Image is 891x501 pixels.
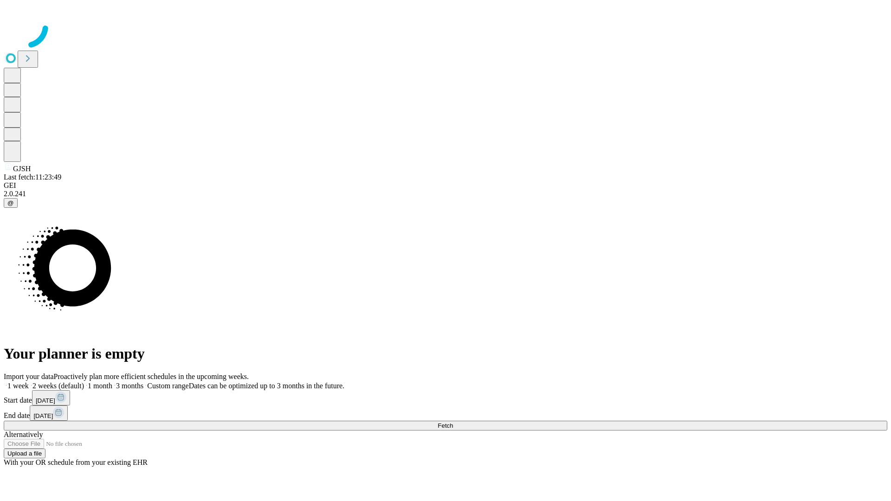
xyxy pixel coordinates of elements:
[4,345,887,362] h1: Your planner is empty
[54,373,249,380] span: Proactively plan more efficient schedules in the upcoming weeks.
[30,405,68,421] button: [DATE]
[7,382,29,390] span: 1 week
[7,199,14,206] span: @
[33,412,53,419] span: [DATE]
[4,405,887,421] div: End date
[4,198,18,208] button: @
[13,165,31,173] span: GJSH
[4,390,887,405] div: Start date
[36,397,55,404] span: [DATE]
[4,373,54,380] span: Import your data
[189,382,344,390] span: Dates can be optimized up to 3 months in the future.
[32,382,84,390] span: 2 weeks (default)
[4,173,61,181] span: Last fetch: 11:23:49
[32,390,70,405] button: [DATE]
[4,181,887,190] div: GEI
[4,190,887,198] div: 2.0.241
[4,421,887,430] button: Fetch
[116,382,143,390] span: 3 months
[4,458,148,466] span: With your OR schedule from your existing EHR
[88,382,112,390] span: 1 month
[147,382,188,390] span: Custom range
[4,430,43,438] span: Alternatively
[438,422,453,429] span: Fetch
[4,449,45,458] button: Upload a file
